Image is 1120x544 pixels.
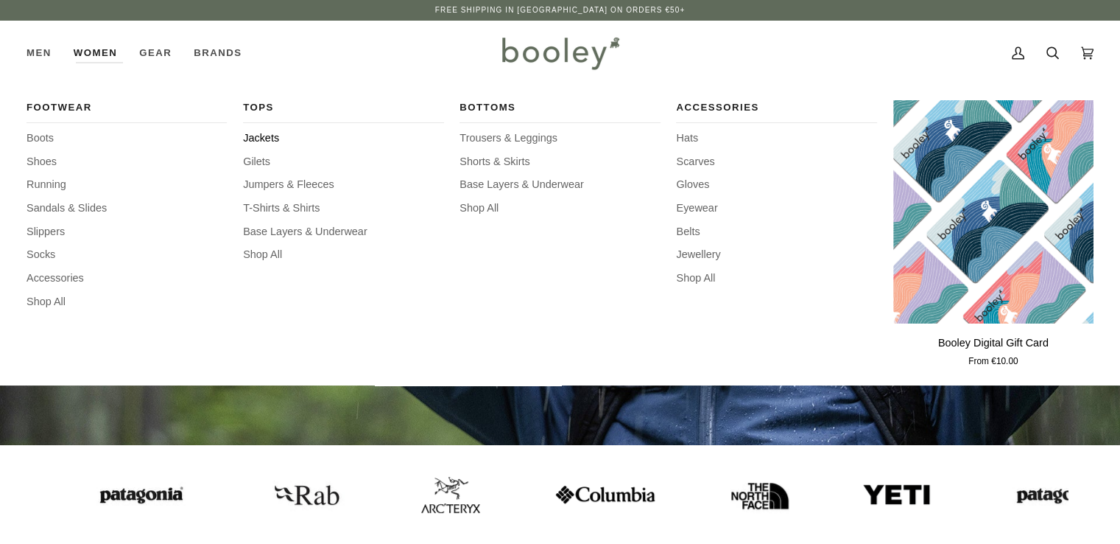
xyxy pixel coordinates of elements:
span: Tops [243,100,443,115]
a: Jackets [243,130,443,147]
a: Shop All [459,200,660,217]
p: Booley Digital Gift Card [938,335,1049,352]
a: Shorts & Skirts [459,154,660,170]
a: Belts [676,224,876,240]
a: Base Layers & Underwear [459,177,660,193]
a: Gloves [676,177,876,193]
product-grid-item: Booley Digital Gift Card [893,100,1093,368]
a: T-Shirts & Shirts [243,200,443,217]
img: Booley [496,32,624,74]
a: Scarves [676,154,876,170]
span: Footwear [27,100,227,115]
a: Gilets [243,154,443,170]
a: Brands [183,21,253,86]
span: Gear [139,46,172,60]
div: Women Footwear Boots Shoes Running Sandals & Slides Slippers Socks Accessories Shop All Tops Jack... [63,21,128,86]
a: Shop All [676,271,876,287]
span: Brands [194,46,242,60]
a: Booley Digital Gift Card [893,100,1093,324]
a: Shop All [243,247,443,263]
a: Shoes [27,154,227,170]
a: Slippers [27,224,227,240]
a: Tops [243,100,443,123]
a: Gear [128,21,183,86]
span: From €10.00 [968,355,1018,369]
span: Women [74,46,117,60]
a: Base Layers & Underwear [243,224,443,240]
product-grid-item-variant: €10.00 [893,100,1093,324]
span: Bottoms [459,100,660,115]
a: Boots [27,130,227,147]
a: Trousers & Leggings [459,130,660,147]
span: Men [27,46,52,60]
a: Men [27,21,63,86]
a: Jumpers & Fleeces [243,177,443,193]
a: Eyewear [676,200,876,217]
a: Jewellery [676,247,876,263]
a: Accessories [676,100,876,123]
a: Bottoms [459,100,660,123]
a: Shop All [27,294,227,310]
a: Socks [27,247,227,263]
span: Accessories [676,100,876,115]
a: Booley Digital Gift Card [893,329,1093,369]
a: Women [63,21,128,86]
a: Footwear [27,100,227,123]
a: Hats [676,130,876,147]
a: Sandals & Slides [27,200,227,217]
a: Accessories [27,271,227,287]
p: Free Shipping in [GEOGRAPHIC_DATA] on Orders €50+ [435,4,685,16]
a: Running [27,177,227,193]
